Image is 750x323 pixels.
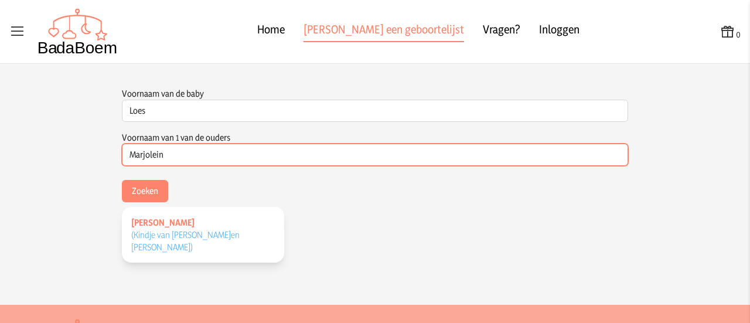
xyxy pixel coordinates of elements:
[122,132,230,143] label: Voornaam van 1 van de ouders
[539,21,579,42] a: Inloggen
[122,88,204,99] label: Voornaam van de baby
[131,229,240,253] span: (Kindje van [PERSON_NAME] en [PERSON_NAME] )
[122,207,284,263] a: [PERSON_NAME](Kindje van [PERSON_NAME]en [PERSON_NAME])
[37,8,118,55] img: Badaboem
[304,21,464,42] a: [PERSON_NAME] een geboortelijst
[122,180,168,202] button: Zoeken
[257,21,285,42] a: Home
[720,23,741,40] button: 0
[131,217,195,228] span: [PERSON_NAME]
[483,21,520,42] a: Vragen?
